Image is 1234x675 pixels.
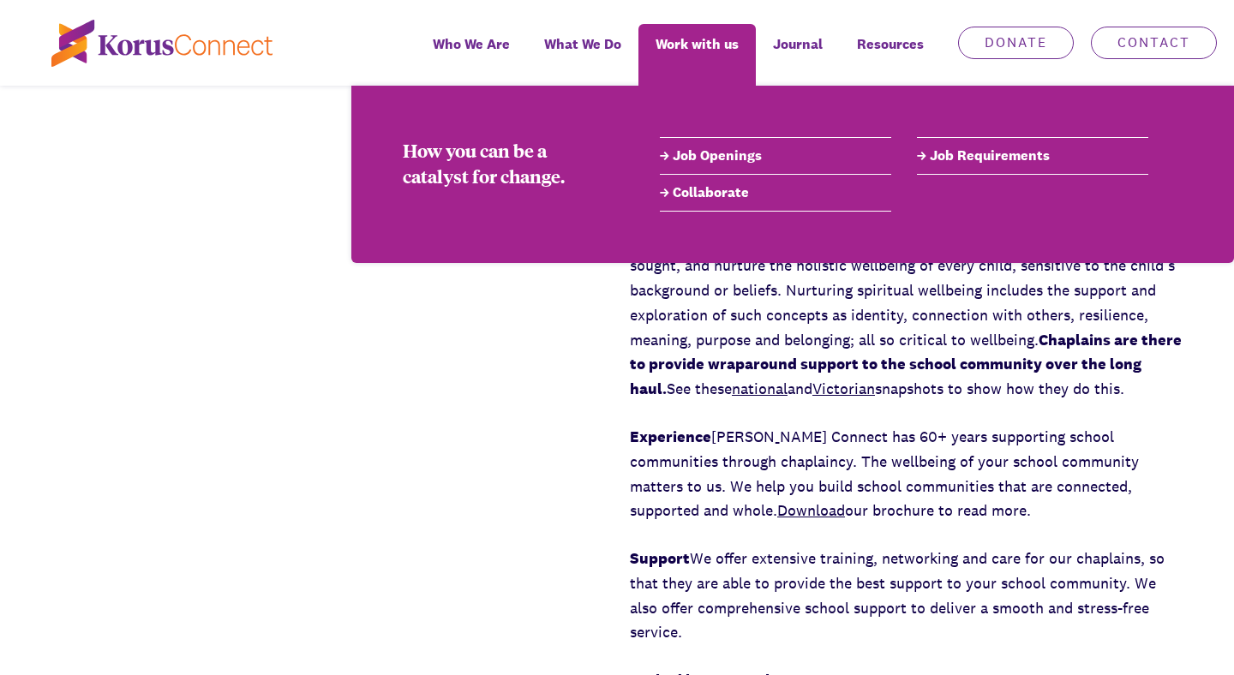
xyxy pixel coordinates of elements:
strong: Experience [630,427,711,446]
a: Journal [756,24,840,86]
a: Who We Are [416,24,527,86]
span: Who We Are [433,32,510,57]
p: As people of faith, they are also able to provide advice of a spiritual nature when sought, and n... [630,229,1183,402]
strong: Chaplains are there to provide wraparound support to the school community over the long haul. [630,330,1182,399]
div: How you can be a catalyst for change. [403,137,608,188]
a: Victorian [812,379,875,398]
p: We offer extensive training, networking and care for our chaplains, so that they are able to prov... [630,547,1183,645]
span: Journal [773,32,823,57]
a: What We Do [527,24,638,86]
a: Collaborate [660,182,891,203]
span: Work with us [656,32,739,57]
img: korus-connect%2Fc5177985-88d5-491d-9cd7-4a1febad1357_logo.svg [51,20,273,67]
a: Work with us [638,24,756,86]
div: Resources [840,24,941,86]
a: Contact [1091,27,1217,59]
span: What We Do [544,32,621,57]
a: Job Openings [660,146,891,166]
a: national [732,379,788,398]
a: Download [777,500,845,520]
a: Donate [958,27,1074,59]
a: Job Requirements [917,146,1148,166]
strong: Support [630,548,690,568]
p: [PERSON_NAME] Connect has 60+ years supporting school communities through chaplaincy. The wellbei... [630,425,1183,523]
